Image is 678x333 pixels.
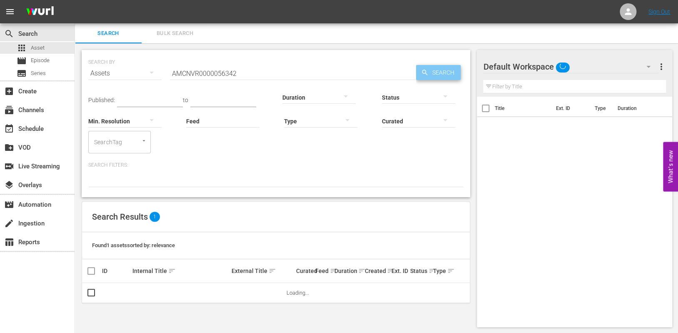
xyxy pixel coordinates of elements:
span: Episode [31,56,50,65]
p: Search Filters: [88,162,464,169]
div: Default Workspace [483,55,658,78]
div: Feed [315,266,332,276]
span: 1 [150,212,160,222]
span: Episode [17,56,27,66]
span: Series [17,68,27,78]
span: sort [330,267,337,275]
div: Status [410,266,431,276]
span: more_vert [656,62,666,72]
div: ID [102,268,130,274]
button: more_vert [656,57,666,77]
span: Found 1 assets sorted by: relevance [92,242,175,248]
span: Live Streaming [4,161,14,171]
span: Asset [31,44,45,52]
div: Internal Title [132,266,229,276]
span: Series [31,69,46,78]
a: Sign Out [648,8,670,15]
span: sort [168,267,176,275]
button: Open Feedback Widget [663,142,678,191]
span: Channels [4,105,14,115]
th: Ext. ID [551,97,589,120]
span: Search Results [92,212,148,222]
div: Created [364,266,389,276]
th: Duration [612,97,662,120]
span: Loading... [287,290,309,296]
span: menu [5,7,15,17]
span: sort [358,267,366,275]
span: Search [4,29,14,39]
img: ans4CAIJ8jUAAAAAAAAAAAAAAAAAAAAAAAAgQb4GAAAAAAAAAAAAAAAAAAAAAAAAJMjXAAAAAAAAAAAAAAAAAAAAAAAAgAT5G... [20,2,60,22]
th: Type [589,97,612,120]
span: to [183,97,188,103]
div: Assets [88,62,162,85]
span: sort [387,267,394,275]
span: Overlays [4,180,14,190]
div: Duration [334,266,362,276]
span: Asset [17,43,27,53]
button: Open [140,137,148,145]
th: Title [494,97,551,120]
span: Search [429,65,461,80]
div: Ext. ID [391,268,408,274]
span: Bulk Search [147,29,203,38]
div: Type [433,266,446,276]
span: sort [429,267,436,275]
span: Automation [4,200,14,210]
span: VOD [4,143,14,153]
span: Search [80,29,137,38]
span: Schedule [4,124,14,134]
span: Published: [88,97,115,103]
span: Reports [4,237,14,247]
span: Ingestion [4,218,14,228]
button: Search [416,65,461,80]
div: External Title [232,266,294,276]
div: Curated [296,268,313,274]
span: Create [4,86,14,96]
span: sort [269,267,276,275]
